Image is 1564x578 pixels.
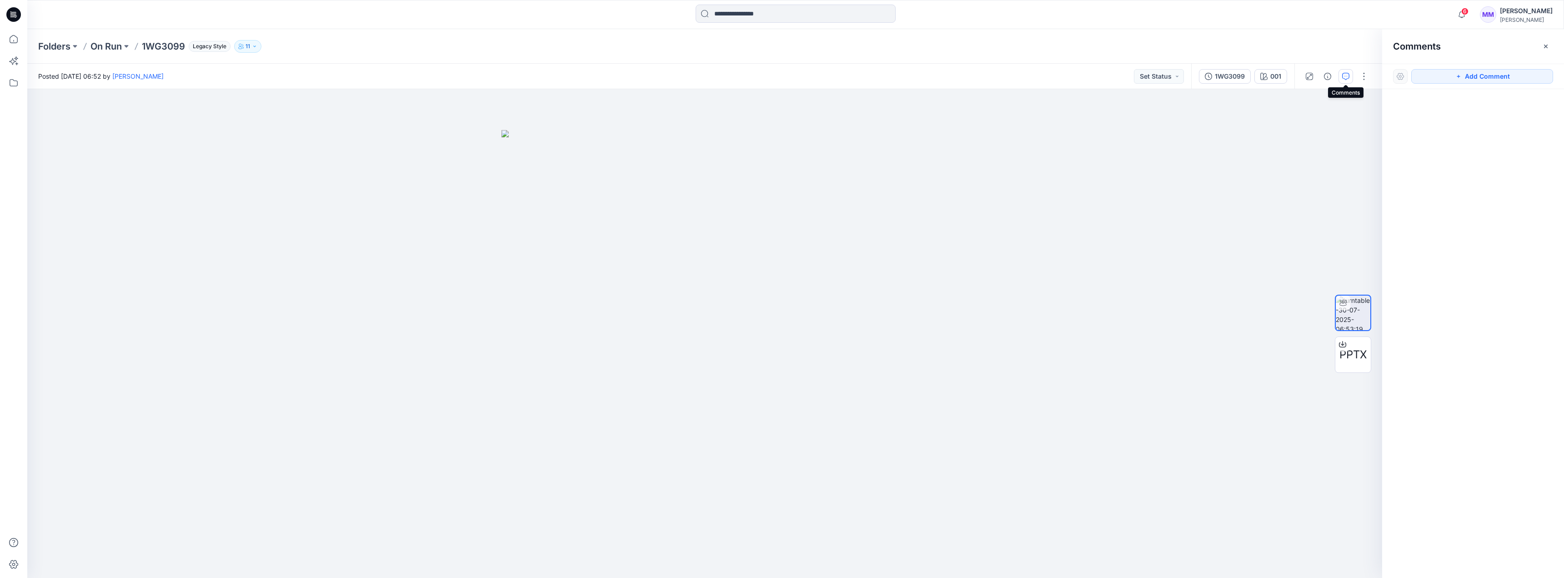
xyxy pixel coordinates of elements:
a: On Run [90,40,122,53]
button: 11 [234,40,261,53]
div: 001 [1270,71,1281,81]
a: Folders [38,40,70,53]
button: Add Comment [1411,69,1553,84]
button: 001 [1254,69,1287,84]
p: 1WG3099 [142,40,185,53]
button: 1WG3099 [1199,69,1251,84]
span: Posted [DATE] 06:52 by [38,71,164,81]
span: PPTX [1339,347,1367,363]
a: [PERSON_NAME] [112,72,164,80]
button: Legacy Style [185,40,231,53]
p: 11 [246,41,250,51]
div: [PERSON_NAME] [1500,16,1553,23]
div: [PERSON_NAME] [1500,5,1553,16]
button: Details [1320,69,1335,84]
img: turntable-30-07-2025-06:53:19 [1336,296,1370,330]
h2: Comments [1393,41,1441,52]
div: MM [1480,6,1496,23]
span: 6 [1461,8,1469,15]
div: 1WG3099 [1215,71,1245,81]
span: Legacy Style [189,41,231,52]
